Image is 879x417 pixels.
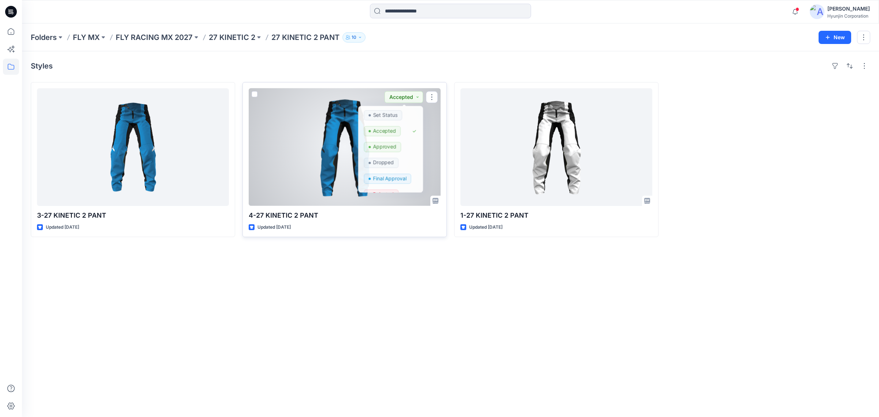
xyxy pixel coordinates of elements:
p: Rejected [373,189,394,199]
p: Accepted [373,126,396,136]
p: Set Status [373,110,397,120]
a: 3-27 KINETIC 2 PANT [37,88,229,206]
p: 27 KINETIC 2 PANT [271,32,340,43]
p: Dropped [373,158,394,167]
a: Folders [31,32,57,43]
p: Updated [DATE] [46,224,79,231]
p: Updated [DATE] [257,224,291,231]
a: 1-27 KINETIC 2 PANT [460,88,652,206]
h4: Styles [31,62,53,70]
p: Updated [DATE] [469,224,502,231]
div: Hyunjin Corporation [827,13,870,19]
a: FLY MX [73,32,100,43]
p: Final Approval [373,174,407,183]
p: 1-27 KINETIC 2 PANT [460,210,652,221]
button: New [819,31,851,44]
a: 4-27 KINETIC 2 PANT [249,88,441,206]
p: 3-27 KINETIC 2 PANT [37,210,229,221]
a: FLY RACING MX 2027 [116,32,193,43]
p: 10 [352,33,356,41]
div: [PERSON_NAME] [827,4,870,13]
a: 27 KINETIC 2 [209,32,255,43]
p: Approved [373,142,396,151]
button: 10 [342,32,366,43]
img: avatar [810,4,824,19]
p: 4-27 KINETIC 2 PANT [249,210,441,221]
